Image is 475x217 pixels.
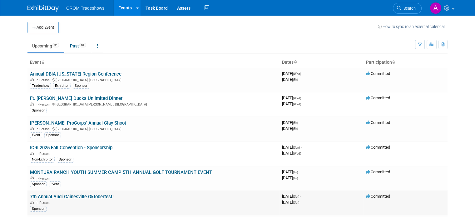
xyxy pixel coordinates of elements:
[79,43,86,47] span: 61
[57,157,73,162] div: Sponsor
[49,181,61,187] div: Event
[293,195,299,198] span: (Sat)
[30,77,277,82] div: [GEOGRAPHIC_DATA], [GEOGRAPHIC_DATA]
[30,176,34,180] img: In-Person Event
[282,120,300,125] span: [DATE]
[293,78,298,81] span: (Fri)
[27,22,59,33] button: Add Event
[30,126,277,131] div: [GEOGRAPHIC_DATA], [GEOGRAPHIC_DATA]
[282,151,301,155] span: [DATE]
[30,120,126,126] a: [PERSON_NAME] ProCorps' Annual Clay Shoot
[302,71,303,76] span: -
[30,83,51,89] div: Tradeshow
[30,145,112,150] a: ICRI 2025 Fall Convention - Sponsorship
[73,83,89,89] div: Sponsor
[30,157,55,162] div: Non-Exhibitor
[293,96,301,100] span: (Wed)
[282,200,299,205] span: [DATE]
[36,127,52,131] span: In-Person
[53,83,71,89] div: Exhibitor
[30,108,47,113] div: Sponsor
[30,152,34,155] img: In-Person Event
[30,201,34,204] img: In-Person Event
[293,152,301,155] span: (Wed)
[282,77,298,82] span: [DATE]
[293,176,298,180] span: (Fri)
[27,40,64,52] a: Upcoming64
[280,57,364,68] th: Dates
[30,101,277,106] div: [GEOGRAPHIC_DATA][PERSON_NAME], [GEOGRAPHIC_DATA]
[27,57,280,68] th: Event
[27,5,59,12] img: ExhibitDay
[293,72,301,76] span: (Wed)
[36,201,52,205] span: In-Person
[366,194,390,199] span: Committed
[282,145,302,150] span: [DATE]
[282,170,300,174] span: [DATE]
[30,194,114,200] a: 7th Annual Audi Gainesville Oktoberfest!
[366,170,390,174] span: Committed
[30,71,121,77] a: Annual DBIA [US_STATE] Region Conference
[401,6,416,11] span: Search
[364,57,448,68] th: Participation
[52,43,59,47] span: 64
[30,127,34,130] img: In-Person Event
[282,194,301,199] span: [DATE]
[293,127,298,131] span: (Fri)
[30,206,47,212] div: Sponsor
[66,6,104,11] span: CROM Tradeshows
[36,102,52,106] span: In-Person
[30,132,42,138] div: Event
[30,78,34,81] img: In-Person Event
[30,96,122,101] a: Ft. [PERSON_NAME] Ducks Unlimited Dinner
[393,3,422,14] a: Search
[36,176,52,180] span: In-Person
[299,170,300,174] span: -
[392,60,395,65] a: Sort by Participation Type
[44,132,61,138] div: Sponsor
[282,96,303,100] span: [DATE]
[282,101,301,106] span: [DATE]
[366,120,390,125] span: Committed
[293,170,298,174] span: (Fri)
[30,181,47,187] div: Sponsor
[30,170,212,175] a: MONTURA RANCH YOUTH SUMMER CAMP 5TH ANNUAL GOLF TOURNAMENT EVENT
[301,145,302,150] span: -
[282,71,303,76] span: [DATE]
[293,146,300,149] span: (Sun)
[430,2,442,14] img: Alicia Walker
[282,175,298,180] span: [DATE]
[366,71,390,76] span: Committed
[294,60,297,65] a: Sort by Start Date
[41,60,44,65] a: Sort by Event Name
[293,102,301,106] span: (Wed)
[366,145,390,150] span: Committed
[302,96,303,100] span: -
[293,201,299,204] span: (Sat)
[36,152,52,156] span: In-Person
[65,40,91,52] a: Past61
[378,24,448,29] a: How to sync to an external calendar...
[299,120,300,125] span: -
[36,78,52,82] span: In-Person
[30,102,34,106] img: In-Person Event
[293,121,298,125] span: (Fri)
[282,126,298,131] span: [DATE]
[300,194,301,199] span: -
[366,96,390,100] span: Committed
